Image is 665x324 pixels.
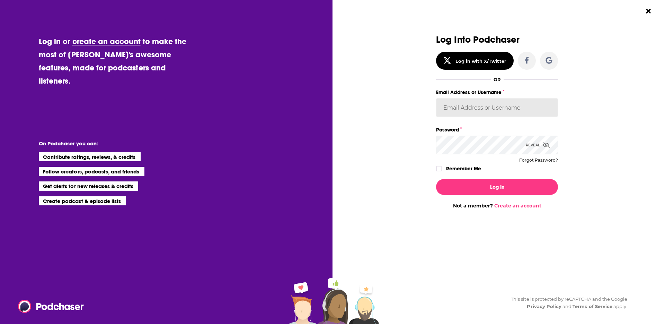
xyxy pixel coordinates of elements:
[39,196,126,205] li: Create podcast & episode lists
[39,152,141,161] li: Contribute ratings, reviews, & credits
[436,125,558,134] label: Password
[494,203,541,209] a: Create an account
[436,98,558,117] input: Email Address or Username
[72,36,141,46] a: create an account
[436,88,558,97] label: Email Address or Username
[573,304,612,309] a: Terms of Service
[436,203,558,209] div: Not a member?
[642,5,655,18] button: Close Button
[39,167,144,176] li: Follow creators, podcasts, and friends
[455,58,506,64] div: Log in with X/Twitter
[505,296,627,310] div: This site is protected by reCAPTCHA and the Google and apply.
[18,300,85,313] img: Podchaser - Follow, Share and Rate Podcasts
[494,77,501,82] div: OR
[436,35,558,45] h3: Log Into Podchaser
[527,304,561,309] a: Privacy Policy
[436,179,558,195] button: Log In
[519,158,558,163] button: Forgot Password?
[526,136,550,154] div: Reveal
[436,52,514,70] button: Log in with X/Twitter
[446,164,481,173] label: Remember Me
[39,140,177,147] li: On Podchaser you can:
[18,300,79,313] a: Podchaser - Follow, Share and Rate Podcasts
[39,181,138,190] li: Get alerts for new releases & credits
